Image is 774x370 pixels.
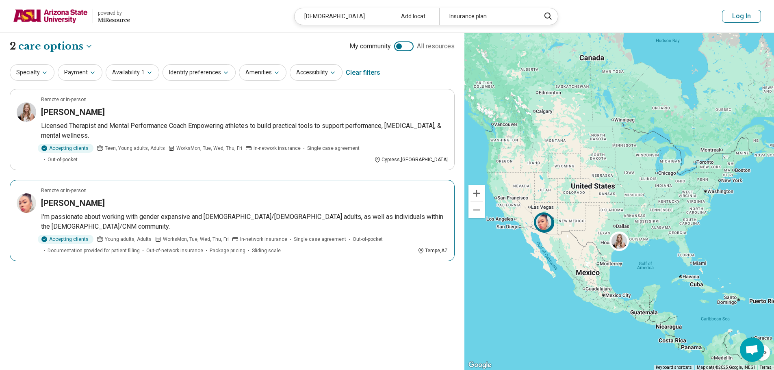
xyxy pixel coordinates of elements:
[290,64,343,81] button: Accessibility
[418,247,448,254] div: Tempe , AZ
[10,64,54,81] button: Specialty
[18,39,83,53] span: care options
[697,365,755,370] span: Map data ©2025 Google, INEGI
[48,156,78,163] span: Out-of-pocket
[210,247,245,254] span: Package pricing
[468,202,485,218] button: Zoom out
[722,10,761,23] button: Log In
[41,96,87,103] p: Remote or In-person
[163,236,229,243] span: Works Mon, Tue, Wed, Thu, Fri
[18,39,93,53] button: Care options
[146,247,203,254] span: Out-of-network insurance
[760,365,772,370] a: Terms (opens in new tab)
[295,8,391,25] div: [DEMOGRAPHIC_DATA]
[468,185,485,201] button: Zoom in
[176,145,242,152] span: Works Mon, Tue, Wed, Thu, Fri
[38,235,93,244] div: Accepting clients
[13,6,130,26] a: Arizona State Universitypowered by
[10,39,93,53] h1: 2
[307,145,360,152] span: Single case agreement
[105,236,152,243] span: Young adults, Adults
[141,68,145,77] span: 1
[105,145,165,152] span: Teen, Young adults, Adults
[239,64,286,81] button: Amenities
[13,6,88,26] img: Arizona State University
[353,236,383,243] span: Out-of-pocket
[374,156,448,163] div: Cypress , [GEOGRAPHIC_DATA]
[41,106,105,118] h3: [PERSON_NAME]
[391,8,439,25] div: Add location
[106,64,159,81] button: Availability1
[349,41,391,51] span: My community
[58,64,102,81] button: Payment
[254,145,301,152] span: In-network insurance
[439,8,536,25] div: Insurance plan
[252,247,281,254] span: Sliding scale
[294,236,346,243] span: Single case agreement
[48,247,140,254] span: Documentation provided for patient filling
[98,9,130,17] div: powered by
[38,144,93,153] div: Accepting clients
[240,236,287,243] span: In-network insurance
[41,121,448,141] p: Licensed Therapist and Mental Performance Coach Empowering athletes to build practical tools to s...
[41,212,448,232] p: I'm passionate about working with gender expansive and [DEMOGRAPHIC_DATA]/[DEMOGRAPHIC_DATA] adul...
[41,197,105,209] h3: [PERSON_NAME]
[417,41,455,51] span: All resources
[740,338,764,362] div: Open chat
[346,63,380,82] div: Clear filters
[41,187,87,194] p: Remote or In-person
[163,64,236,81] button: Identity preferences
